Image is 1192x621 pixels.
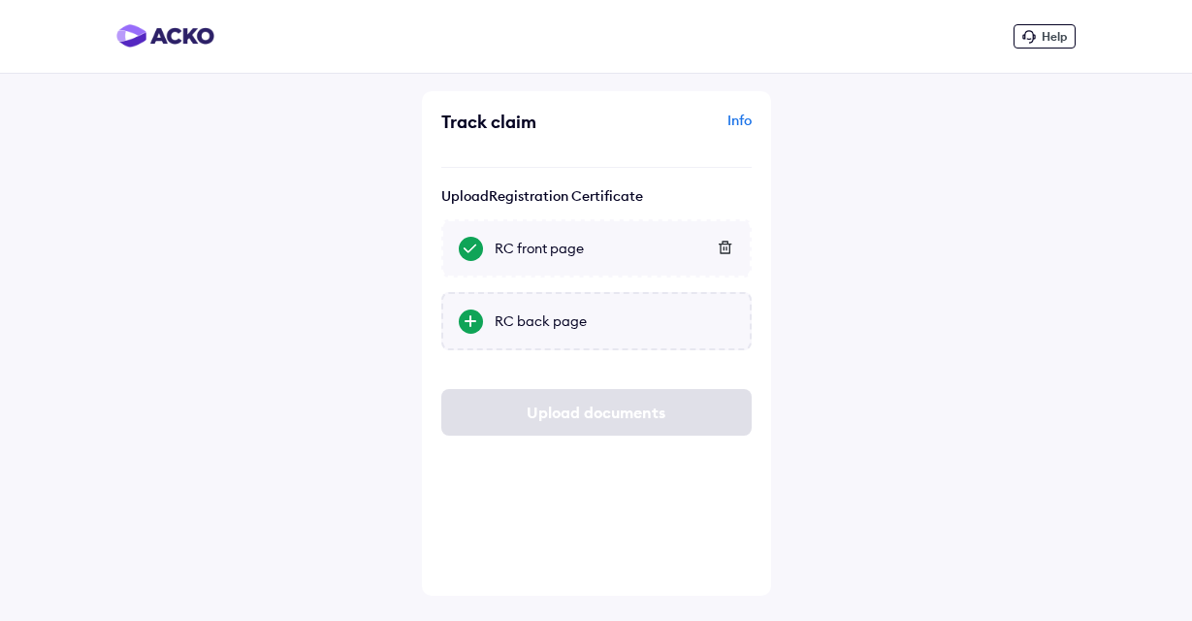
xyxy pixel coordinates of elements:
[495,311,734,331] div: RC back page
[441,187,752,205] p: Upload Registration Certificate
[601,111,752,147] div: Info
[441,111,592,133] div: Track claim
[495,239,734,258] div: RC front page
[1042,29,1067,44] span: Help
[116,24,214,48] img: horizontal-gradient.png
